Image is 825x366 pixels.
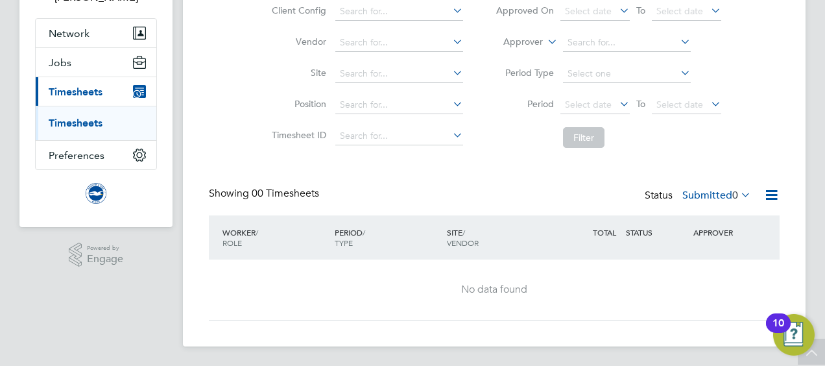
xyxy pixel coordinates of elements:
label: Vendor [268,36,326,47]
div: STATUS [623,221,690,244]
button: Timesheets [36,77,156,106]
input: Search for... [335,65,463,83]
label: Site [268,67,326,79]
div: No data found [222,283,767,297]
span: Select date [565,5,612,17]
button: Filter [563,127,604,148]
img: brightonandhovealbion-logo-retina.png [86,183,106,204]
div: SITE [444,221,556,254]
label: Period Type [496,67,554,79]
div: PERIOD [331,221,444,254]
a: Timesheets [49,117,102,129]
span: Engage [87,254,123,265]
span: Network [49,27,90,40]
span: To [632,2,649,19]
label: Timesheet ID [268,129,326,141]
span: Select date [565,99,612,110]
label: Client Config [268,5,326,16]
label: Period [496,98,554,110]
input: Search for... [335,96,463,114]
button: Network [36,19,156,47]
input: Search for... [563,34,691,52]
div: Status [645,187,754,205]
span: / [363,227,365,238]
span: 0 [732,189,738,202]
span: Select date [656,99,703,110]
label: Approver [484,36,543,49]
span: To [632,95,649,112]
span: Powered by [87,243,123,254]
input: Search for... [335,3,463,21]
input: Select one [563,65,691,83]
div: Showing [209,187,322,201]
span: Timesheets [49,86,102,98]
button: Open Resource Center, 10 new notifications [773,314,815,356]
a: Go to home page [35,183,157,204]
button: Jobs [36,48,156,77]
div: Timesheets [36,106,156,140]
span: Preferences [49,149,104,162]
div: APPROVER [690,221,758,244]
div: WORKER [219,221,331,254]
label: Position [268,98,326,110]
span: Jobs [49,56,71,69]
label: Submitted [682,189,751,202]
div: 10 [772,323,784,340]
a: Powered byEngage [69,243,124,267]
span: / [256,227,258,238]
input: Search for... [335,127,463,145]
span: VENDOR [447,238,479,248]
button: Preferences [36,141,156,169]
span: TYPE [335,238,353,248]
span: Select date [656,5,703,17]
span: TOTAL [593,227,616,238]
label: Approved On [496,5,554,16]
span: 00 Timesheets [252,187,319,200]
span: ROLE [222,238,242,248]
input: Search for... [335,34,463,52]
span: / [462,227,465,238]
